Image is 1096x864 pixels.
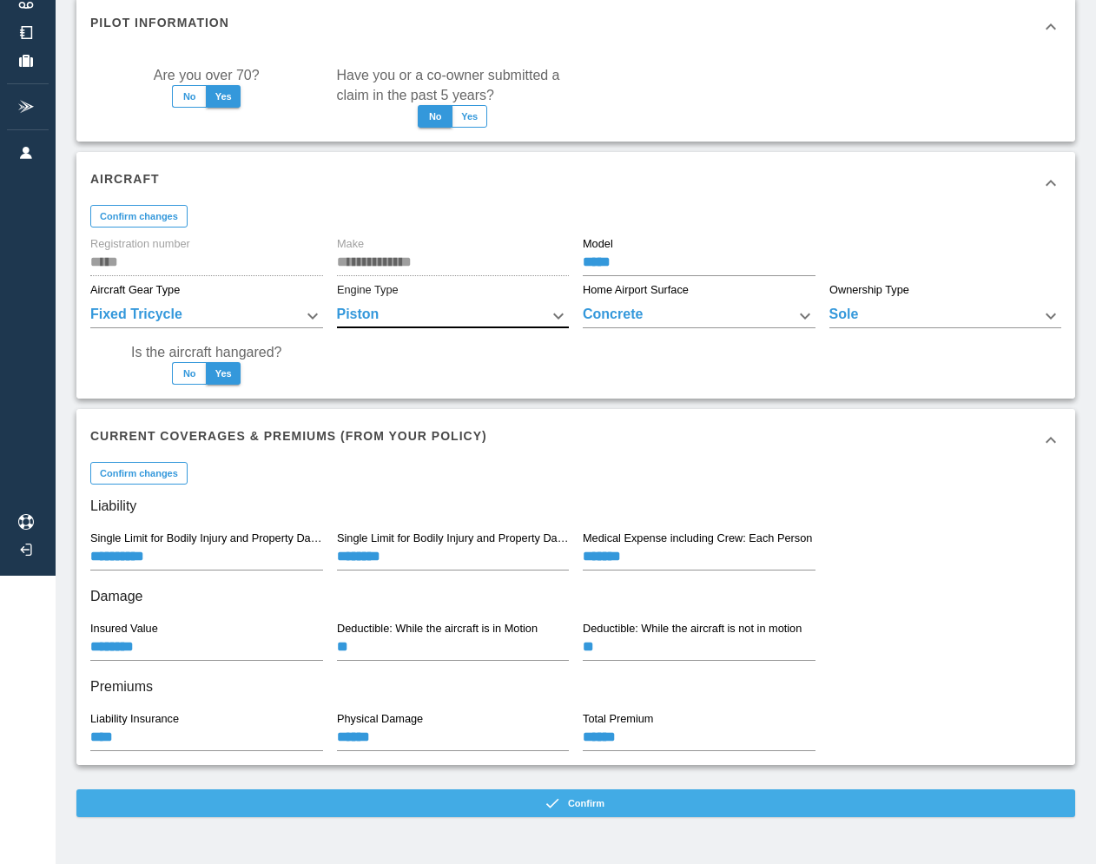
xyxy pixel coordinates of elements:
[90,584,1061,609] h6: Damage
[76,152,1075,214] div: Aircraft
[583,236,613,252] label: Model
[90,462,188,485] button: Confirm changes
[172,362,207,385] button: No
[337,531,569,546] label: Single Limit for Bodily Injury and Property Damage Liability: Each Passenger
[76,409,1075,472] div: Current Coverages & Premiums (from your policy)
[583,711,653,727] label: Total Premium
[90,169,160,188] h6: Aircraft
[829,282,909,298] label: Ownership Type
[337,621,538,636] label: Deductible: While the aircraft is in Motion
[583,304,815,328] div: Concrete
[337,236,364,252] label: Make
[90,304,323,328] div: Fixed Tricycle
[90,675,1061,699] h6: Premiums
[90,236,190,252] label: Registration number
[583,531,812,546] label: Medical Expense including Crew: Each Person
[337,65,570,105] label: Have you or a co-owner submitted a claim in the past 5 years?
[90,531,322,546] label: Single Limit for Bodily Injury and Property Damage Liability including Passengers: Each Occurrence
[583,282,689,298] label: Home Airport Surface
[172,85,207,108] button: No
[90,205,188,228] button: Confirm changes
[90,13,229,32] h6: Pilot Information
[337,304,570,328] div: Piston
[206,362,241,385] button: Yes
[154,65,260,85] label: Are you over 70?
[418,105,452,128] button: No
[90,711,179,727] label: Liability Insurance
[337,282,399,298] label: Engine Type
[90,282,180,298] label: Aircraft Gear Type
[829,304,1062,328] div: Sole
[206,85,241,108] button: Yes
[90,621,158,636] label: Insured Value
[76,789,1075,817] button: Confirm
[90,426,487,445] h6: Current Coverages & Premiums (from your policy)
[90,494,1061,518] h6: Liability
[131,342,281,362] label: Is the aircraft hangared?
[583,621,802,636] label: Deductible: While the aircraft is not in motion
[337,711,423,727] label: Physical Damage
[452,105,487,128] button: Yes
